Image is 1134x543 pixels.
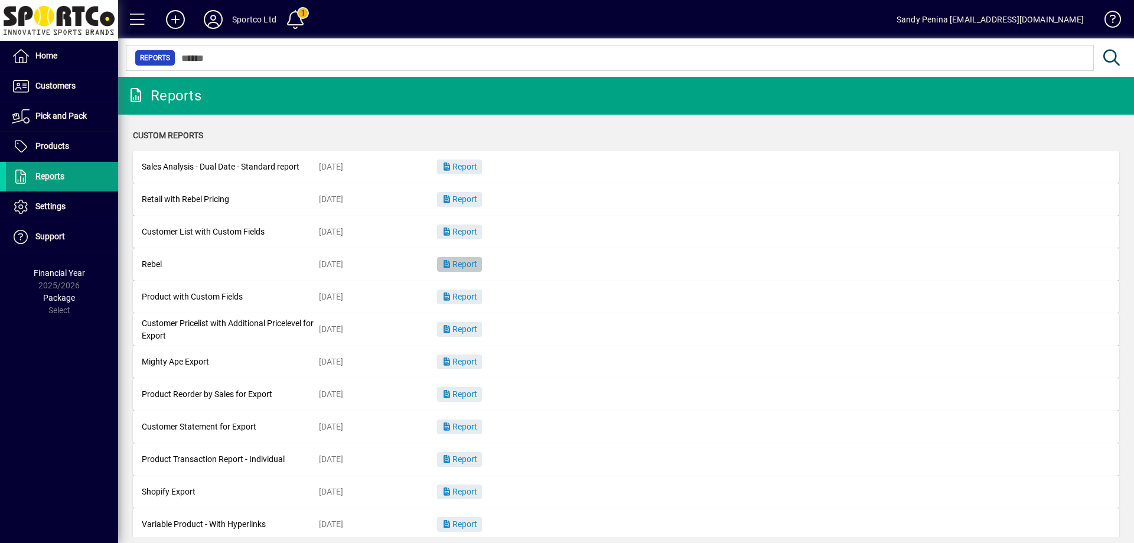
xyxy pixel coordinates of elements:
div: [DATE] [319,161,437,173]
span: Custom Reports [133,131,203,140]
span: Pick and Pack [35,111,87,121]
div: Product Transaction Report - Individual [142,453,319,466]
div: Customer List with Custom Fields [142,226,319,238]
div: [DATE] [319,388,437,401]
span: Report [442,162,477,171]
a: Products [6,132,118,161]
div: Product with Custom Fields [142,291,319,303]
div: Variable Product - With Hyperlinks [142,518,319,531]
button: Report [437,225,482,239]
span: Settings [35,201,66,211]
div: [DATE] [319,486,437,498]
button: Report [437,452,482,467]
a: Customers [6,71,118,101]
div: [DATE] [319,323,437,336]
span: Report [442,357,477,366]
button: Report [437,290,482,304]
button: Profile [194,9,232,30]
a: Pick and Pack [6,102,118,131]
button: Report [437,485,482,499]
span: Support [35,232,65,241]
span: Report [442,454,477,464]
span: Report [442,194,477,204]
span: Report [442,292,477,301]
div: Mighty Ape Export [142,356,319,368]
span: Report [442,259,477,269]
div: [DATE] [319,193,437,206]
span: Products [35,141,69,151]
a: Support [6,222,118,252]
div: [DATE] [319,291,437,303]
span: Package [43,293,75,303]
a: Knowledge Base [1096,2,1119,41]
span: Report [442,389,477,399]
div: Sales Analysis - Dual Date - Standard report [142,161,319,173]
span: Report [442,519,477,529]
div: [DATE] [319,453,437,466]
button: Report [437,257,482,272]
span: Report [442,227,477,236]
div: Customer Pricelist with Additional Pricelevel for Export [142,317,319,342]
button: Add [157,9,194,30]
div: [DATE] [319,518,437,531]
span: Report [442,422,477,431]
button: Report [437,192,482,207]
a: Home [6,41,118,71]
div: Reports [127,86,201,105]
button: Report [437,517,482,532]
div: Retail with Rebel Pricing [142,193,319,206]
div: Sportco Ltd [232,10,276,29]
span: Report [442,324,477,334]
span: Home [35,51,57,60]
button: Report [437,322,482,337]
span: Report [442,487,477,496]
button: Report [437,420,482,434]
button: Report [437,387,482,402]
span: Financial Year [34,268,85,278]
div: Sandy Penina [EMAIL_ADDRESS][DOMAIN_NAME] [897,10,1084,29]
div: [DATE] [319,226,437,238]
span: Customers [35,81,76,90]
div: Product Reorder by Sales for Export [142,388,319,401]
div: Rebel [142,258,319,271]
div: [DATE] [319,421,437,433]
button: Report [437,160,482,174]
a: Settings [6,192,118,222]
span: Reports [140,52,170,64]
button: Report [437,355,482,369]
div: [DATE] [319,258,437,271]
div: Shopify Export [142,486,319,498]
span: Reports [35,171,64,181]
div: Customer Statement for Export [142,421,319,433]
div: [DATE] [319,356,437,368]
